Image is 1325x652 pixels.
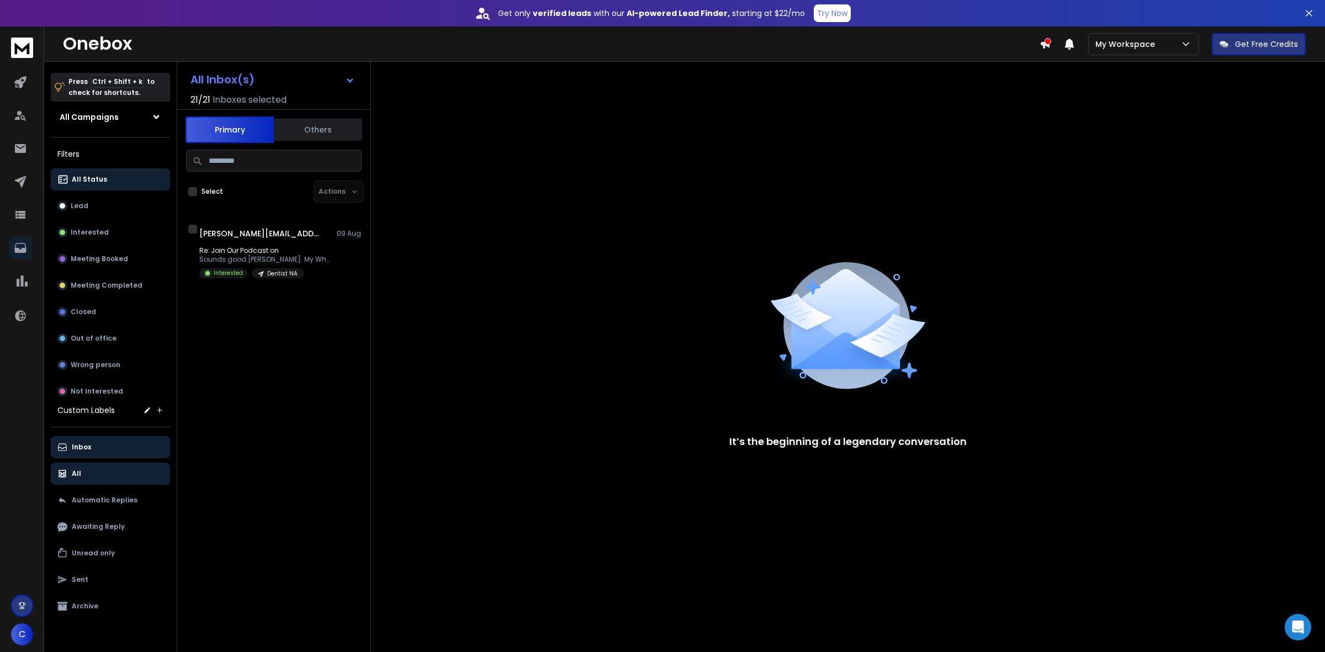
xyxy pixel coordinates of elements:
[51,516,170,538] button: Awaiting Reply
[72,175,107,184] p: All Status
[814,4,851,22] button: Try Now
[274,118,362,142] button: Others
[72,522,125,531] p: Awaiting Reply
[71,387,123,396] p: Not Interested
[51,146,170,162] h3: Filters
[213,95,287,105] h3: Inboxes selected
[214,270,243,277] p: Interested
[1212,33,1306,55] button: Get Free Credits
[72,443,91,452] p: Inbox
[57,405,115,416] h3: Custom Labels
[71,308,96,316] p: Closed
[190,74,255,85] h1: All Inbox(s)
[190,95,210,105] span: 21 / 21
[51,106,170,128] button: All Campaigns
[51,542,170,564] button: Unread only
[533,8,591,19] strong: verified leads
[11,38,33,58] img: logo
[72,549,115,558] p: Unread only
[199,228,321,239] h1: [PERSON_NAME][EMAIL_ADDRESS][DOMAIN_NAME]
[72,496,137,505] p: Automatic Replies
[202,187,223,196] label: Select
[817,8,847,19] p: Try Now
[51,168,170,190] button: All Status
[51,195,170,217] button: Lead
[72,469,81,478] p: All
[51,248,170,270] button: Meeting Booked
[72,602,98,611] p: Archive
[185,116,274,143] button: Primary
[199,246,332,255] p: Re: Join Our Podcast on
[71,255,128,263] p: Meeting Booked
[51,436,170,458] button: Inbox
[11,623,33,645] button: C
[1285,614,1311,640] div: Open Intercom Messenger
[51,463,170,485] button: All
[337,229,362,238] p: 09 Aug
[71,202,88,210] p: Lead
[498,8,805,19] p: Get only with our starting at $22/mo
[51,274,170,296] button: Meeting Completed
[71,361,120,369] p: Wrong person
[51,301,170,323] button: Closed
[71,334,116,343] p: Out of office
[182,68,364,91] button: All Inbox(s)
[71,228,109,237] p: Interested
[72,575,88,584] p: Sent
[1235,39,1298,50] p: Get Free Credits
[68,76,155,98] p: Press to check for shortcuts.
[63,34,1040,54] h1: Onebox
[51,489,170,511] button: Automatic Replies
[627,8,730,19] strong: AI-powered Lead Finder,
[51,569,170,591] button: Sent
[729,434,967,449] p: It’s the beginning of a legendary conversation
[267,271,298,277] p: Dentist NA
[91,75,144,88] span: Ctrl + Shift + k
[1095,39,1159,50] p: My Workspace
[51,221,170,243] button: Interested
[60,112,119,123] h1: All Campaigns
[51,354,170,376] button: Wrong person
[51,595,170,617] button: Archive
[71,281,142,290] p: Meeting Completed
[51,327,170,349] button: Out of office
[51,380,170,402] button: Not Interested
[199,255,332,264] p: Sounds good [PERSON_NAME]. My WhatsApp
